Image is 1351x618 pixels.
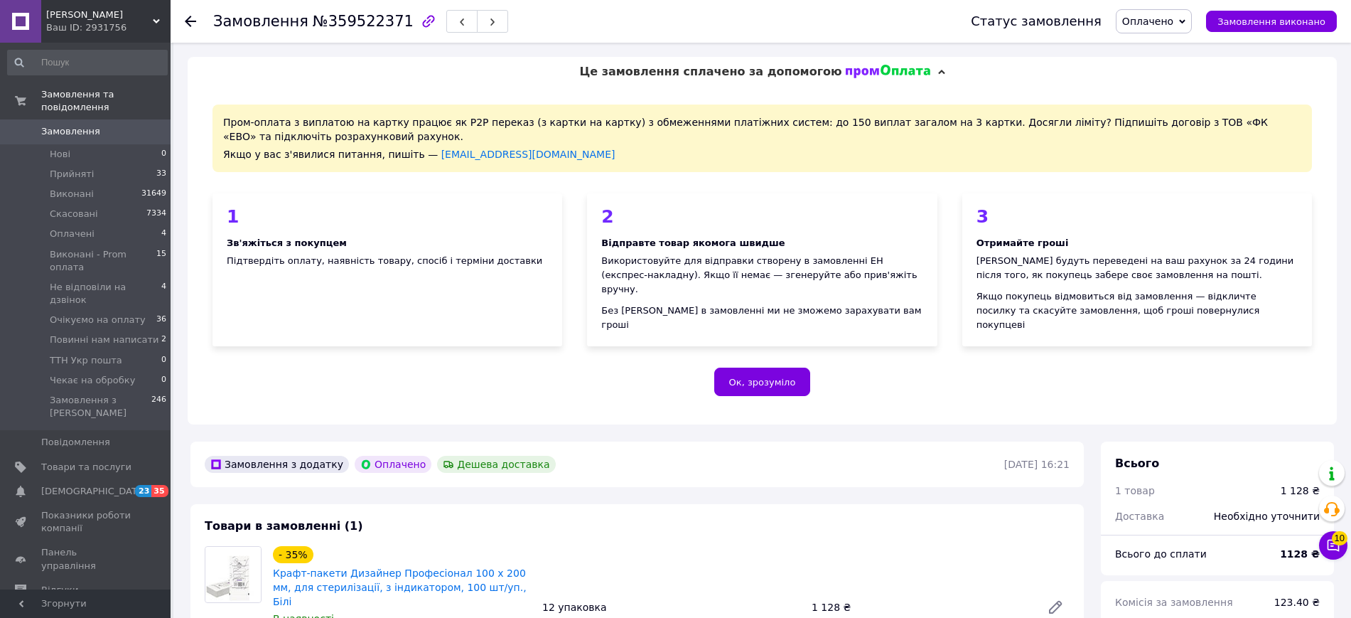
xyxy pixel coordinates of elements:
b: Отримайте гроші [976,238,1069,248]
div: Статус замовлення [971,14,1102,28]
span: 33 [156,168,166,181]
div: 1 128 ₴ [1281,484,1320,498]
span: Показники роботи компанії [41,509,131,535]
span: 4 [161,281,166,307]
span: Комісія за замовлення [1115,597,1233,608]
div: 1 128 ₴ [806,597,1035,617]
span: 4 [161,228,166,240]
div: Якщо у вас з'явилися питання, пишіть — [223,147,1301,161]
input: Пошук [7,50,168,75]
span: Замовлення [213,13,308,30]
div: Необхідно уточнити [1205,501,1328,532]
div: [PERSON_NAME] будуть переведені на ваш рахунок за 24 години після того, як покупець забере своє з... [976,254,1298,282]
span: Всього до сплати [1115,548,1207,560]
div: Якщо покупець відмовиться від замовлення — відкличте посилку та скасуйте замовлення, щоб гроші по... [976,289,1298,332]
div: Дешева доставка [437,456,555,473]
div: Підтвердіть оплату, наявність товару, спосіб і терміни доставки [227,254,548,268]
div: Пром-оплата з виплатою на картку працює як P2P переказ (з картки на картку) з обмеженнями платіжн... [212,105,1312,172]
button: Чат з покупцем10 [1319,531,1347,560]
span: Оплачені [50,228,95,240]
span: Доставка [1115,511,1164,522]
span: Оплачено [1122,16,1173,27]
img: evopay logo [846,65,931,79]
div: 1 [227,208,548,225]
span: Ок, зрозуміло [729,377,796,388]
button: Замовлення виконано [1206,11,1337,32]
span: Замовлення [41,125,100,138]
div: Повернутися назад [185,14,196,28]
span: Нові [50,148,70,161]
span: Замовлення виконано [1217,16,1325,27]
span: 15 [156,248,166,274]
span: 7334 [146,208,166,220]
span: [DEMOGRAPHIC_DATA] [41,485,146,498]
img: Крафт-пакети Дизайнер Професіонал 100 х 200 мм, для стерилізації, з індикатором, 100 шт/уп., Білі [205,547,261,602]
span: 10 [1332,531,1347,545]
span: Панель управління [41,546,131,572]
span: Знайди Дешевше [46,9,153,21]
span: Товари та послуги [41,461,131,474]
span: Прийняті [50,168,94,181]
span: 36 [156,314,166,326]
span: Чекає на обробку [50,374,135,387]
span: №359522371 [313,13,414,30]
span: 246 [151,394,166,420]
span: Очікуємо на оплату [50,314,146,326]
span: Замовлення та повідомлення [41,88,171,114]
div: Без [PERSON_NAME] в замовленні ми не зможемо зарахувати вам гроші [601,304,922,332]
span: Це замовлення сплачено за допомогою [579,65,841,78]
b: 1128 ₴ [1280,548,1320,560]
div: - 35% [273,546,313,563]
span: Скасовані [50,208,98,220]
span: Повідомлення [41,436,110,449]
div: 12 упаковка [537,597,806,617]
div: Оплачено [355,456,431,473]
span: ТТН Укр пошта [50,354,122,367]
span: 0 [161,148,166,161]
b: Відправте товар якомога швидше [601,238,785,248]
span: 123.40 ₴ [1274,597,1320,608]
span: Замовлення з [PERSON_NAME] [50,394,151,420]
a: Крафт-пакети Дизайнер Професіонал 100 х 200 мм, для стерилізації, з індикатором, 100 шт/уп., Білі [273,568,527,607]
span: Товари в замовленні (1) [205,519,363,533]
button: Ок, зрозуміло [714,368,811,396]
span: 31649 [141,188,166,201]
span: Всього [1115,457,1159,470]
div: 3 [976,208,1298,225]
span: 23 [135,485,151,497]
span: 0 [161,374,166,387]
span: Виконані - Prom оплата [50,248,156,274]
span: Відгуки [41,584,78,597]
time: [DATE] 16:21 [1004,459,1070,470]
span: Повинні нам написати [50,334,159,346]
b: Зв'яжіться з покупцем [227,238,347,248]
div: Використовуйте для відправки створену в замовленні ЕН (експрес-накладну). Якщо її немає — згенеру... [601,254,922,297]
span: 35 [151,485,168,497]
div: 2 [601,208,922,225]
span: 2 [161,334,166,346]
span: 1 товар [1115,485,1155,496]
a: [EMAIL_ADDRESS][DOMAIN_NAME] [441,149,615,160]
span: Не відповіли на дзвінок [50,281,161,307]
div: Ваш ID: 2931756 [46,21,171,34]
span: Виконані [50,188,94,201]
div: Замовлення з додатку [205,456,349,473]
span: 0 [161,354,166,367]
